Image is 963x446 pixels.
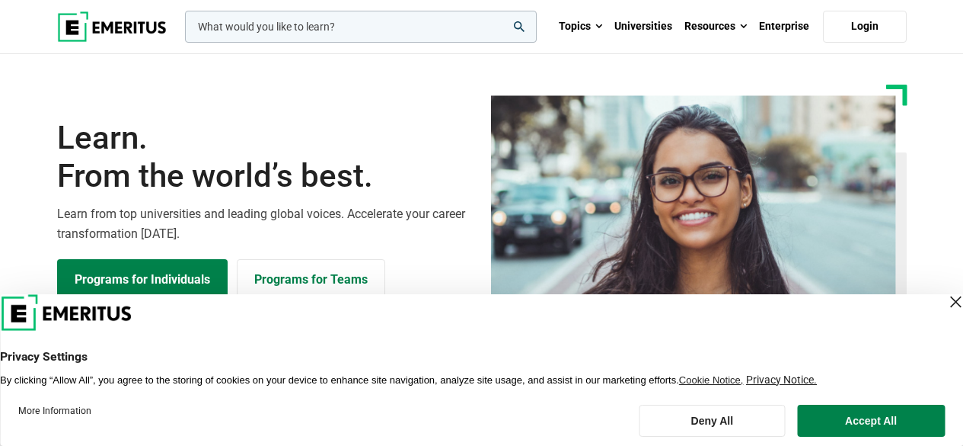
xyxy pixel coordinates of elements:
[491,95,896,335] img: Learn from the world's best
[57,259,228,300] a: Explore Programs
[57,119,473,196] h1: Learn.
[57,204,473,243] p: Learn from top universities and leading global voices. Accelerate your career transformation [DATE].
[823,11,907,43] a: Login
[237,259,385,300] a: Explore for Business
[57,157,473,195] span: From the world’s best.
[185,11,537,43] input: woocommerce-product-search-field-0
